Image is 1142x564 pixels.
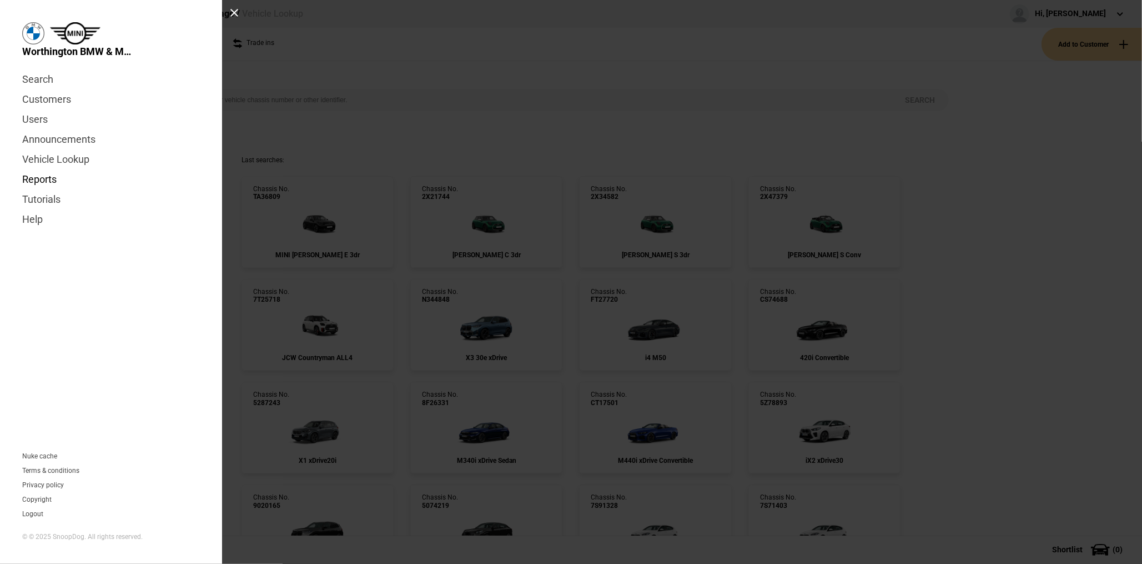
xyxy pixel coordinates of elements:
a: Nuke cache [22,453,57,460]
span: Worthington BMW & MINI Garage [22,44,133,58]
a: Reports [22,169,200,189]
a: Tutorials [22,189,200,209]
a: Search [22,69,200,89]
a: Users [22,109,200,129]
a: Customers [22,89,200,109]
img: mini.png [50,22,100,44]
a: Privacy policy [22,482,64,488]
a: Help [22,209,200,229]
a: Terms & conditions [22,467,79,474]
a: Vehicle Lookup [22,149,200,169]
img: bmw.png [22,22,44,44]
a: Announcements [22,129,200,149]
a: Copyright [22,496,52,503]
button: Logout [22,511,43,517]
div: © © 2025 SnoopDog. All rights reserved. [22,532,200,542]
